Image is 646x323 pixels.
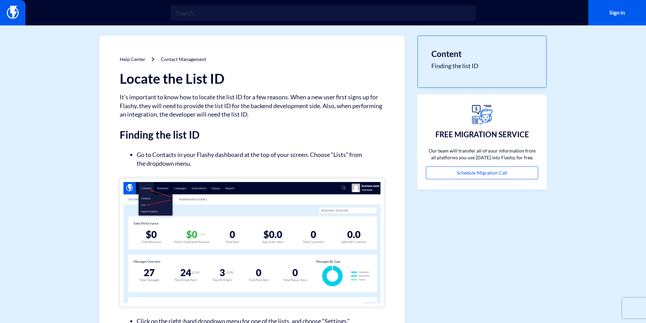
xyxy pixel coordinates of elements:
[120,129,384,140] h2: Finding the list ID
[120,71,384,86] h1: Locate the List ID
[137,150,367,168] li: Go to Contacts in your Flashy dashboard at the top of your screen. Choose “Lists” from the dropdo...
[435,130,529,139] h3: FREE MIGRATION SERVICE
[171,5,476,21] input: Search...
[426,147,538,161] p: Our team will transfer all of your information from all platforms you use [DATE] into Flashy, for...
[161,56,206,62] a: Contact Management
[431,62,533,70] a: Finding the list ID
[120,93,384,119] p: It’s important to know how to locate the list ID for a few reasons. When a new user first signs u...
[431,49,533,58] h3: Content
[426,166,538,179] a: Schedule Migration Call
[120,56,145,62] a: Help Center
